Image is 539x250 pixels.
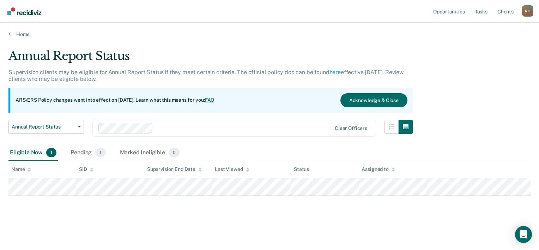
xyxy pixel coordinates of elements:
[515,226,532,243] div: Open Intercom Messenger
[362,166,395,172] div: Assigned to
[16,97,214,104] p: ARS/ERS Policy changes went into effect on [DATE]. Learn what this means for you:
[8,31,531,37] a: Home
[8,120,84,134] button: Annual Report Status
[294,166,309,172] div: Status
[119,145,181,161] div: Marked Ineligible0
[522,5,533,17] div: R H
[69,145,107,161] div: Pending1
[7,7,41,15] img: Recidiviz
[95,148,105,157] span: 1
[205,97,215,103] a: FAQ
[79,166,93,172] div: SID
[340,93,407,107] button: Acknowledge & Close
[522,5,533,17] button: Profile dropdown button
[329,69,341,76] a: here
[8,69,404,82] p: Supervision clients may be eligible for Annual Report Status if they meet certain criteria. The o...
[147,166,202,172] div: Supervision End Date
[12,124,75,130] span: Annual Report Status
[8,145,58,161] div: Eligible Now1
[46,148,56,157] span: 1
[215,166,249,172] div: Last Viewed
[8,49,413,69] div: Annual Report Status
[169,148,180,157] span: 0
[11,166,31,172] div: Name
[335,125,367,131] div: Clear officers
